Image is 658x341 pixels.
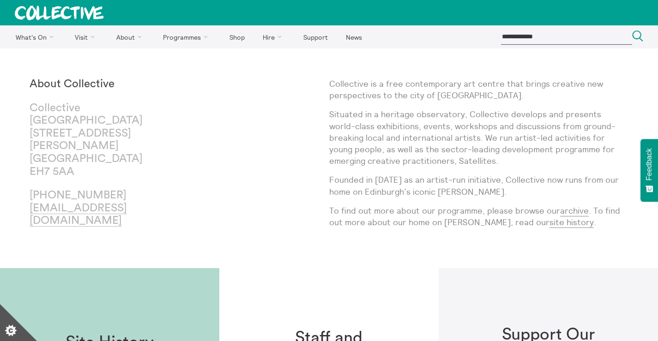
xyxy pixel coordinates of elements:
p: To find out more about our programme, please browse our . To find out more about our home on [PER... [329,205,629,228]
p: Collective [GEOGRAPHIC_DATA] [STREET_ADDRESS][PERSON_NAME] [GEOGRAPHIC_DATA] EH7 5AA [30,102,179,179]
span: Feedback [645,148,653,180]
strong: About Collective [30,78,115,90]
a: archive [560,205,589,216]
a: [EMAIL_ADDRESS][DOMAIN_NAME] [30,203,127,227]
a: Programmes [155,25,220,48]
p: Founded in [DATE] as an artist-run initiative, Collective now runs from our home on Edinburgh’s i... [329,174,629,197]
a: Support [295,25,336,48]
a: What's On [7,25,65,48]
p: Situated in a heritage observatory, Collective develops and presents world-class exhibitions, eve... [329,108,629,167]
p: Collective is a free contemporary art centre that brings creative new perspectives to the city of... [329,78,629,101]
a: News [338,25,370,48]
a: Hire [255,25,294,48]
a: Shop [221,25,253,48]
a: Visit [67,25,107,48]
a: site history [549,217,594,228]
button: Feedback - Show survey [640,139,658,202]
a: About [108,25,153,48]
p: [PHONE_NUMBER] [30,189,179,227]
